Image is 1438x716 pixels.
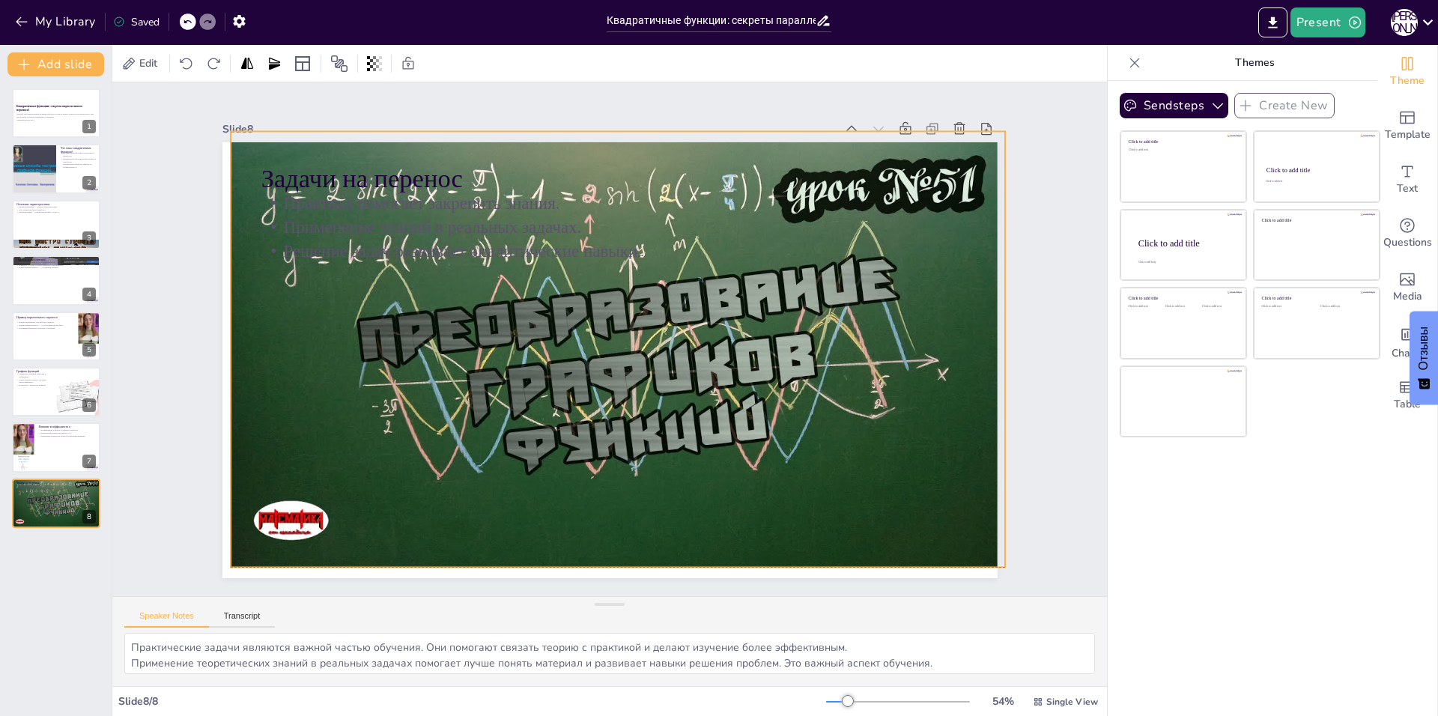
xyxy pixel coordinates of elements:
[1147,45,1362,81] p: Themes
[16,118,96,121] p: Generated with [URL]
[1165,305,1199,309] div: Click to add text
[16,489,96,492] p: Решение задач развивает аналитические навыки.
[1138,261,1233,264] div: Click to add body
[16,480,96,485] p: Задачи на перенос
[1258,7,1287,37] button: Export to PowerPoint
[16,267,96,270] p: Параллельный перенос — это важный концепт.
[1377,368,1437,422] div: Add a table
[417,13,952,498] p: Применение знаний в реальных задачах.
[1234,93,1335,118] button: Create New
[16,261,96,264] p: Изменение c влияет на положение графика.
[12,200,100,249] div: 3
[7,52,104,76] button: Add slide
[16,321,74,324] p: Пример показывает, как работает перенос.
[16,487,96,490] p: Применение знаний в реальных задачах.
[12,479,100,528] div: 8
[1410,312,1438,405] button: Обратная связь - Показать опрос
[1262,217,1369,222] div: Click to add title
[118,694,826,709] div: Slide 8 / 8
[1377,261,1437,315] div: Add images, graphics, shapes or video
[16,327,74,330] p: Понимание примеров помогает в обучении.
[12,144,100,193] div: 2
[12,422,100,472] div: 7
[82,455,96,468] div: 7
[209,611,276,628] button: Transcript
[1377,315,1437,368] div: Add charts and graphs
[16,205,96,208] p: Вершина функции — важная характеристика.
[1417,327,1430,371] ya-tr-span: Отзывы
[11,10,102,34] button: My Library
[1390,73,1425,89] span: Theme
[16,211,96,214] p: Корни функции — точки пересечения с осью x.
[12,367,100,416] div: 6
[61,163,96,168] p: Направление параболы зависит от коэффициента a.
[1129,296,1236,301] div: Click to add title
[1377,153,1437,207] div: Add text boxes
[12,312,100,361] div: 5
[12,255,100,305] div: 4
[1046,696,1098,708] span: Single View
[38,434,96,437] p: Изменение a влияет на скорость изменения функции.
[1393,288,1422,305] span: Media
[124,611,209,628] button: Speaker Notes
[16,208,96,211] p: Ось симметрии делит параболу.
[16,104,82,112] strong: Квадратичные функции: секреты параллельного переноса!
[330,55,348,73] span: Position
[16,315,74,319] p: Пример параллельного переноса
[16,202,96,207] p: Основные характеристики
[1391,9,1418,36] div: К [PERSON_NAME]
[1266,166,1366,174] div: Click to add title
[1397,180,1418,197] span: Text
[1262,296,1369,301] div: Click to add title
[16,383,52,386] p: Изменение c видно на графиках.
[985,694,1021,709] div: 54 %
[1394,396,1421,413] span: Table
[1377,45,1437,99] div: Change the overall theme
[291,52,315,76] div: Layout
[61,151,96,157] p: Квадратичная функция определяется формулой.
[38,432,96,435] p: Направление параболы зависит от a.
[61,145,96,154] p: Что такое квадратичные функции?
[82,510,96,524] div: 8
[16,484,96,487] p: Практика помогает закрепить знания.
[12,88,100,138] div: 1
[1377,207,1437,261] div: Get real-time input from your audience
[1320,305,1368,309] div: Click to add text
[1266,180,1365,183] div: Click to add text
[124,633,1095,674] textarea: Практические задачи являются важной частью обучения. Они помогают связать теорию с практикой и де...
[16,378,52,383] p: Параллельный перенос наглядно иллюстрируется.
[136,56,160,70] span: Edit
[16,373,52,378] p: Сравнение графиков помогает в понимании.
[16,113,96,118] p: Узнайте, как квадратичные функции работают и как их можно переносить параллельно. Мы рассмотрим о...
[1129,139,1236,145] div: Click to add title
[607,10,816,31] input: Insert title
[1385,127,1431,143] span: Template
[82,231,96,245] div: 3
[82,343,96,357] div: 5
[1391,7,1418,37] button: К [PERSON_NAME]
[1138,237,1234,248] div: Click to add title
[16,324,74,327] p: Параллельный перенос — это полезный инструмент.
[1120,93,1228,118] button: Sendsteps
[1377,99,1437,153] div: Add ready made slides
[113,15,160,29] div: Saved
[82,288,96,301] div: 4
[38,425,96,429] p: Влияние коэффициента a
[82,398,96,412] div: 6
[1383,234,1432,251] span: Questions
[82,176,96,189] div: 2
[401,31,936,516] p: Решение задач развивает аналитические навыки.
[1129,148,1236,152] div: Click to add text
[1392,345,1423,362] span: Charts
[38,429,96,432] p: Коэффициент a влияет на ширину параболы.
[16,369,52,374] p: Графики функций
[1202,305,1236,309] div: Click to add text
[1129,305,1162,309] div: Click to add text
[61,157,96,163] p: Квадратичная функция представляется параболой.
[1262,305,1309,309] div: Click to add text
[82,120,96,133] div: 1
[1290,7,1365,37] button: Present
[16,264,96,267] p: [PERSON_NAME] остается параболой при переносе.
[16,258,96,262] p: Параллельный перенос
